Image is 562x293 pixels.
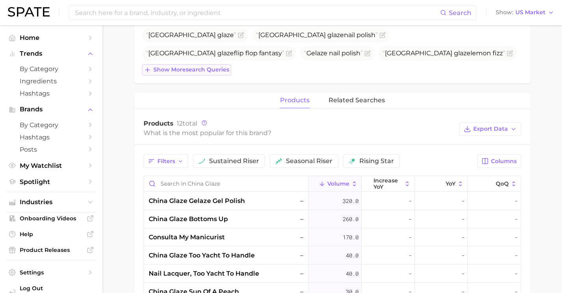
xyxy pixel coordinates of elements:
[329,97,385,104] span: related searches
[6,75,96,87] a: Ingredients
[461,233,465,242] span: -
[383,49,505,57] span: lemon fizz
[409,251,412,260] span: -
[144,228,521,246] button: consulta my manicurist–170.0---
[20,146,83,153] span: Posts
[349,158,355,164] img: rising star
[286,50,292,56] button: Flag as miscategorized or irrelevant
[409,269,412,278] span: -
[146,49,284,57] span: flip flop fantasy
[449,9,471,17] span: Search
[327,31,344,39] span: glaze
[199,158,205,164] img: sustained riser
[177,120,183,127] span: 12
[144,265,309,283] div: nail lacquer, too yacht to handle
[515,10,545,15] span: US Market
[144,128,456,138] div: What is the most popular for this brand?
[144,120,174,127] span: Products
[415,176,468,192] button: YoY
[20,246,83,254] span: Product Releases
[149,269,259,278] span: nail lacquer, too yacht to handle
[6,176,96,188] a: Spotlight
[373,177,402,190] span: increase YoY
[409,233,412,242] span: -
[20,231,83,238] span: Help
[6,32,96,44] a: Home
[454,49,471,57] span: glaze
[20,285,90,292] span: Log Out
[217,49,234,57] span: glaze
[298,196,305,206] span: –
[258,31,326,39] span: [GEOGRAPHIC_DATA]
[149,196,245,206] span: china glaze gelaze gel polish
[515,214,518,224] span: -
[20,199,83,206] span: Industries
[298,269,305,278] span: –
[148,49,216,57] span: [GEOGRAPHIC_DATA]
[343,214,358,224] span: 260.0
[209,158,259,164] span: sustained riser
[461,214,465,224] span: -
[6,228,96,240] a: Help
[157,158,175,165] span: Filters
[144,154,188,168] button: Filters
[8,7,50,17] img: SPATE
[20,269,83,276] span: Settings
[468,176,521,192] button: QoQ
[74,6,440,19] input: Search here for a brand, industry, or ingredient
[298,233,305,242] span: –
[379,32,386,38] button: Flag as miscategorized or irrelevant
[477,154,521,168] button: Columns
[238,32,244,38] button: Flag as miscategorized or irrelevant
[6,267,96,278] a: Settings
[6,103,96,115] button: Brands
[20,34,83,41] span: Home
[153,66,229,73] span: Show more search queries
[515,269,518,278] span: -
[6,119,96,131] a: by Category
[6,143,96,156] a: Posts
[298,251,305,260] span: –
[309,176,362,192] button: Volume
[6,87,96,100] a: Hashtags
[515,196,518,206] span: -
[343,233,358,242] span: 170.0
[149,251,255,260] span: china glaze too yacht to handle
[459,122,521,136] button: Export Data
[20,106,83,113] span: Brands
[364,50,371,56] button: Flag as miscategorized or irrelevant
[20,77,83,85] span: Ingredients
[346,251,358,260] span: 40.0
[276,158,282,164] img: seasonal riser
[144,176,308,191] input: Search in china glaze
[20,121,83,129] span: by Category
[142,64,231,75] button: Show moresearch queries
[144,246,521,265] button: china glaze too yacht to handle–40.0---
[144,246,309,265] div: china glaze too yacht to handle
[6,244,96,256] a: Product Releases
[20,162,83,169] span: My Watchlist
[491,158,517,165] span: Columns
[494,8,556,18] button: ShowUS Market
[6,196,96,208] button: Industries
[177,120,197,127] span: total
[359,158,394,164] span: rising star
[149,214,228,224] span: china glaze bottoms up
[496,180,509,187] span: QoQ
[20,50,83,57] span: Trends
[385,49,452,57] span: [GEOGRAPHIC_DATA]
[6,63,96,75] a: by Category
[6,131,96,143] a: Hashtags
[343,196,358,206] span: 320.0
[409,196,412,206] span: -
[515,251,518,260] span: -
[20,215,83,222] span: Onboarding Videos
[6,160,96,172] a: My Watchlist
[461,196,465,206] span: -
[20,133,83,141] span: Hashtags
[461,251,465,260] span: -
[507,50,513,56] button: Flag as miscategorized or irrelevant
[409,214,412,224] span: -
[327,180,349,187] span: Volume
[217,31,234,39] span: glaze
